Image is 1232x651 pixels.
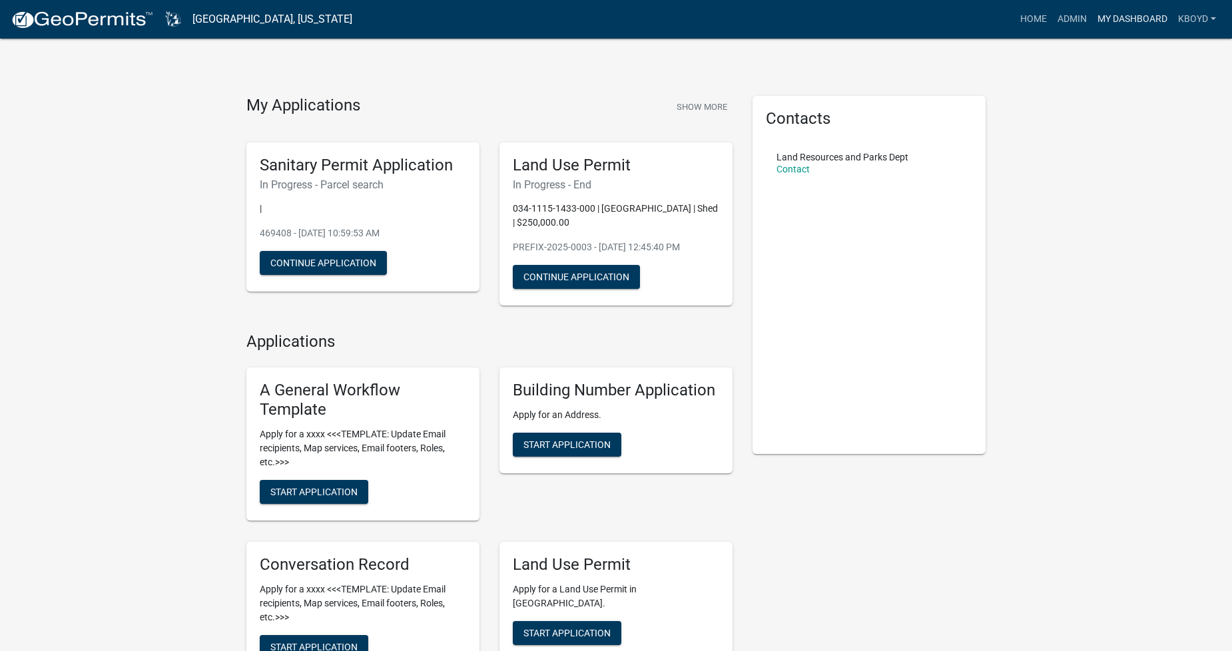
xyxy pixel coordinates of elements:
a: kboyd [1173,7,1221,32]
h5: Sanitary Permit Application [260,156,466,175]
h5: Building Number Application [513,381,719,400]
p: 034-1115-1433-000 | [GEOGRAPHIC_DATA] | Shed | $250,000.00 [513,202,719,230]
button: Start Application [513,433,621,457]
a: Home [1015,7,1052,32]
h4: My Applications [246,96,360,116]
h5: Land Use Permit [513,156,719,175]
p: Apply for a xxxx <<<TEMPLATE: Update Email recipients, Map services, Email footers, Roles, etc.>>> [260,582,466,624]
p: Apply for an Address. [513,408,719,422]
p: | [260,202,466,216]
h5: Land Use Permit [513,555,719,574]
h4: Applications [246,332,733,351]
button: Start Application [513,621,621,645]
button: Continue Application [513,265,640,289]
a: [GEOGRAPHIC_DATA], [US_STATE] [192,8,352,31]
button: Continue Application [260,251,387,275]
h5: Contacts [766,109,972,128]
a: Contact [776,164,810,174]
span: Start Application [270,486,358,497]
p: Apply for a xxxx <<<TEMPLATE: Update Email recipients, Map services, Email footers, Roles, etc.>>> [260,427,466,469]
p: 469408 - [DATE] 10:59:53 AM [260,226,466,240]
p: Land Resources and Parks Dept [776,152,908,162]
h5: Conversation Record [260,555,466,574]
span: Start Application [523,439,611,450]
h5: A General Workflow Template [260,381,466,419]
h6: In Progress - End [513,178,719,191]
button: Start Application [260,480,368,504]
img: Dodge County, Wisconsin [164,10,182,28]
p: PREFIX-2025-0003 - [DATE] 12:45:40 PM [513,240,719,254]
p: Apply for a Land Use Permit in [GEOGRAPHIC_DATA]. [513,582,719,610]
button: Show More [671,96,733,118]
a: My Dashboard [1092,7,1173,32]
h6: In Progress - Parcel search [260,178,466,191]
a: Admin [1052,7,1092,32]
span: Start Application [523,627,611,638]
